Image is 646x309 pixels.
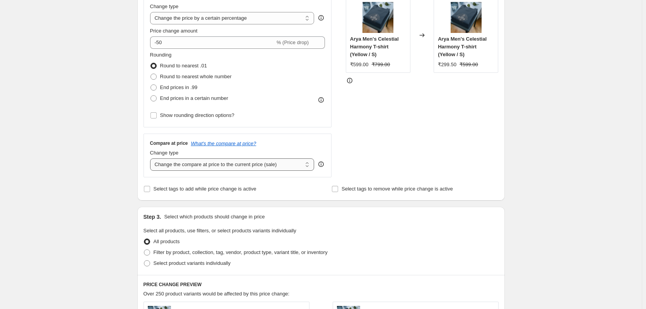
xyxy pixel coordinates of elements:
span: ₹799.00 [372,62,390,67]
span: Round to nearest .01 [160,63,207,69]
div: help [317,160,325,168]
span: Arya Men's Celestial Harmony T-shirt (Yellow / S) [350,36,399,57]
span: End prices in a certain number [160,95,228,101]
span: Change type [150,150,179,156]
span: Over 250 product variants would be affected by this price change: [144,291,290,297]
span: Select product variants individually [154,260,231,266]
p: Select which products should change in price [164,213,265,221]
h2: Step 3. [144,213,161,221]
button: What's the compare at price? [191,141,256,146]
span: Select tags to remove while price change is active [342,186,453,192]
span: % (Price drop) [277,39,309,45]
span: Round to nearest whole number [160,74,232,79]
h6: PRICE CHANGE PREVIEW [144,282,499,288]
span: Filter by product, collection, tag, vendor, product type, variant title, or inventory [154,249,328,255]
span: Select tags to add while price change is active [154,186,256,192]
span: Change type [150,3,179,9]
img: mi0001m_80x.png [362,2,393,33]
span: Show rounding direction options? [160,112,234,118]
input: -15 [150,36,275,49]
span: Price change amount [150,28,198,34]
div: help [317,14,325,22]
span: End prices in .99 [160,84,198,90]
span: ₹599.00 [460,62,478,67]
span: ₹299.50 [438,62,456,67]
span: All products [154,239,180,244]
span: ₹599.00 [350,62,369,67]
img: mi0001m_80x.png [451,2,482,33]
h3: Compare at price [150,140,188,146]
span: Arya Men's Celestial Harmony T-shirt (Yellow / S) [438,36,487,57]
span: Select all products, use filters, or select products variants individually [144,228,296,233]
span: Rounding [150,52,172,58]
